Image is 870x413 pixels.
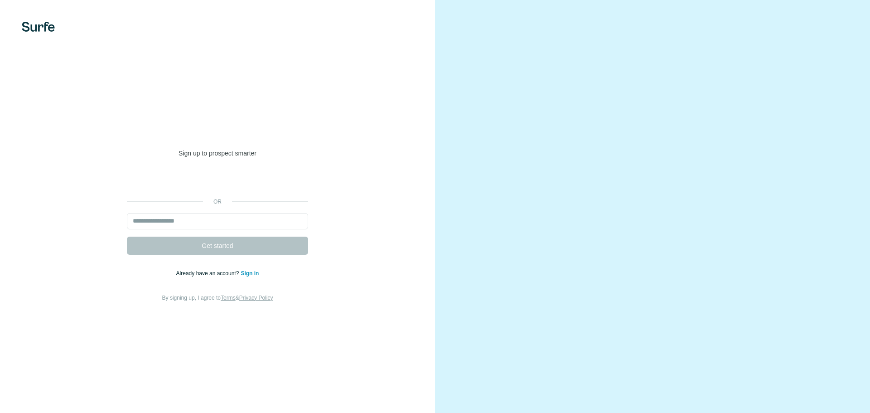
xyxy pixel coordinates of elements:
iframe: Sign in with Google Button [122,171,313,191]
h1: Welcome to [GEOGRAPHIC_DATA] [127,111,308,147]
span: By signing up, I agree to & [162,295,273,301]
img: Surfe's logo [22,22,55,32]
a: Privacy Policy [239,295,273,301]
span: Already have an account? [176,270,241,277]
a: Terms [221,295,236,301]
p: Sign up to prospect smarter [127,149,308,158]
a: Sign in [241,270,259,277]
p: or [203,198,232,206]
